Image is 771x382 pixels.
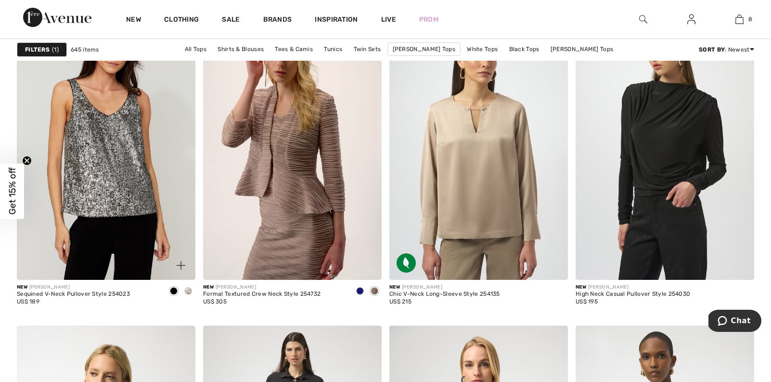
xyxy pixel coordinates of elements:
[203,284,214,290] span: New
[181,284,195,300] div: SILVER/NUDE
[71,45,99,54] span: 645 items
[699,45,754,54] div: : Newest
[381,14,396,25] a: Live
[203,12,382,280] img: Formal Textured Crew Neck Style 254732. Midnight Blue
[7,168,18,215] span: Get 15% off
[126,15,141,26] a: New
[17,298,39,305] span: US$ 189
[576,12,754,280] img: High Neck Casual Pullover Style 254030. Black
[263,15,292,26] a: Brands
[17,12,195,280] img: Sequined V-Neck Pullover Style 254023. Black/Silver
[349,43,386,55] a: Twin Sets
[716,13,763,25] a: 8
[25,45,50,54] strong: Filters
[203,298,227,305] span: US$ 305
[222,15,240,26] a: Sale
[576,284,586,290] span: New
[389,284,500,291] div: [PERSON_NAME]
[576,291,690,298] div: High Neck Casual Pullover Style 254030
[270,43,318,55] a: Tees & Camis
[389,12,568,280] img: Chic V-Neck Long-Sleeve Style 254135. Fawn
[17,291,130,298] div: Sequined V-Neck Pullover Style 254023
[389,284,400,290] span: New
[203,291,321,298] div: Formal Textured Crew Neck Style 254732
[203,284,321,291] div: [PERSON_NAME]
[177,261,185,270] img: plus_v2.svg
[353,284,367,300] div: Midnight Blue
[167,284,181,300] div: Black/Silver
[708,310,761,334] iframe: Opens a widget where you can chat to one of our agents
[23,8,91,27] img: 1ère Avenue
[546,43,618,55] a: [PERSON_NAME] Tops
[680,13,703,26] a: Sign In
[419,14,438,25] a: Prom
[387,42,461,56] a: [PERSON_NAME] Tops
[22,156,32,165] button: Close teaser
[52,45,59,54] span: 1
[397,253,416,273] img: Sustainable Fabric
[315,15,358,26] span: Inspiration
[576,284,690,291] div: [PERSON_NAME]
[576,298,598,305] span: US$ 195
[180,43,211,55] a: All Tops
[17,284,130,291] div: [PERSON_NAME]
[389,298,411,305] span: US$ 215
[319,43,347,55] a: Tunics
[748,15,752,24] span: 8
[687,13,695,25] img: My Info
[17,284,27,290] span: New
[462,43,502,55] a: White Tops
[639,13,647,25] img: search the website
[367,284,382,300] div: Sand
[504,43,544,55] a: Black Tops
[699,46,725,53] strong: Sort By
[164,15,199,26] a: Clothing
[389,291,500,298] div: Chic V-Neck Long-Sleeve Style 254135
[213,43,269,55] a: Shirts & Blouses
[735,13,744,25] img: My Bag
